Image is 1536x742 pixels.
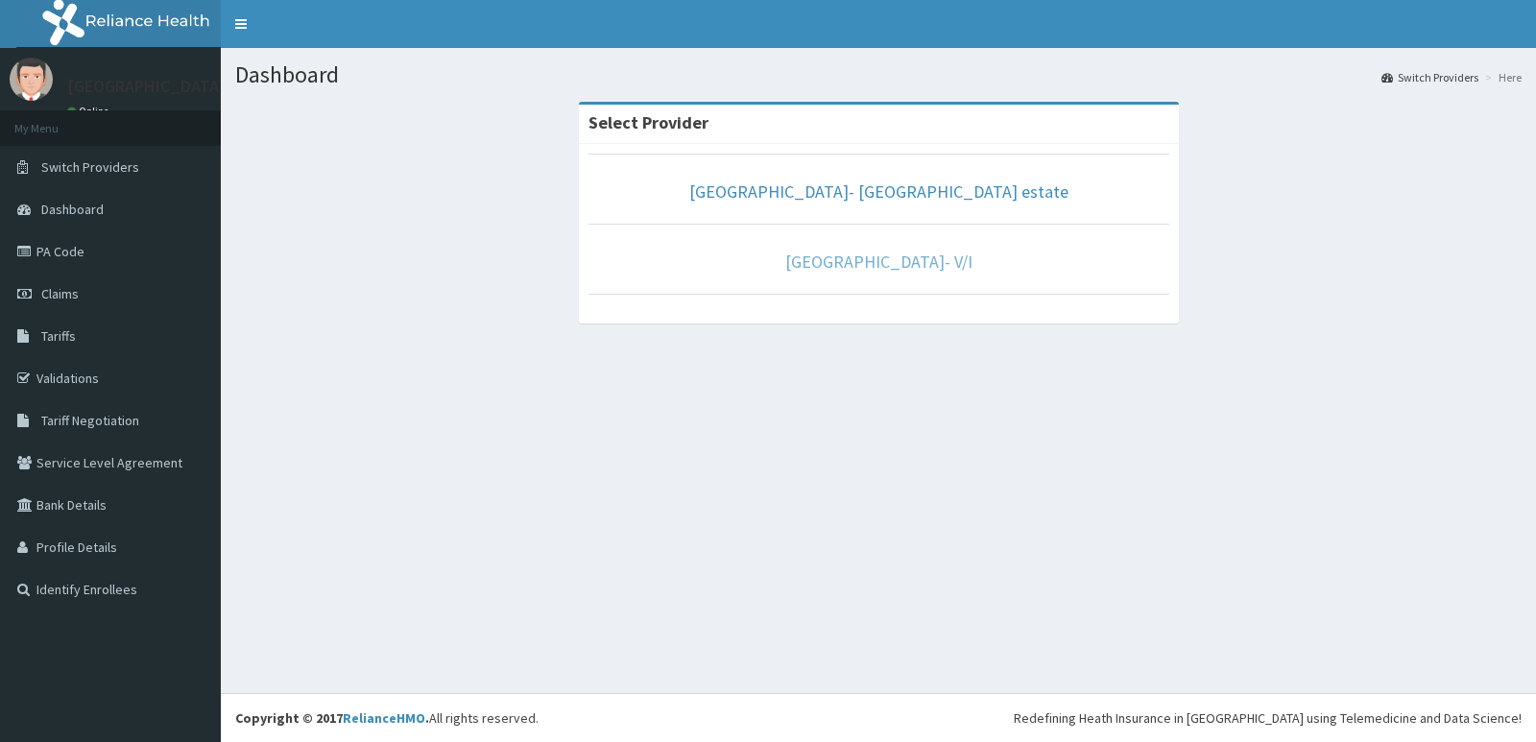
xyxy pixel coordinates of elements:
[10,58,53,101] img: User Image
[41,327,76,345] span: Tariffs
[1480,69,1522,85] li: Here
[235,62,1522,87] h1: Dashboard
[41,285,79,302] span: Claims
[343,709,425,727] a: RelianceHMO
[67,78,226,95] p: [GEOGRAPHIC_DATA]
[1014,708,1522,728] div: Redefining Heath Insurance in [GEOGRAPHIC_DATA] using Telemedicine and Data Science!
[41,412,139,429] span: Tariff Negotiation
[1381,69,1478,85] a: Switch Providers
[785,251,972,273] a: [GEOGRAPHIC_DATA]- V/I
[67,105,113,118] a: Online
[41,201,104,218] span: Dashboard
[588,111,708,133] strong: Select Provider
[689,180,1068,203] a: [GEOGRAPHIC_DATA]- [GEOGRAPHIC_DATA] estate
[41,158,139,176] span: Switch Providers
[235,709,429,727] strong: Copyright © 2017 .
[221,693,1536,742] footer: All rights reserved.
